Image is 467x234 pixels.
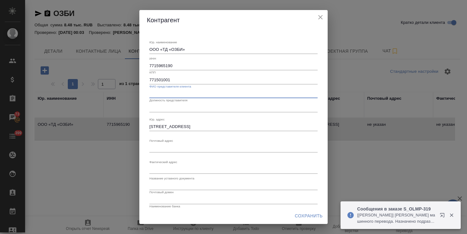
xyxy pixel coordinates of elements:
textarea: [STREET_ADDRESS] [149,124,318,129]
button: Открыть в новой вкладке [436,209,451,224]
label: Юр. наименование [149,41,177,44]
button: Сохранить [292,210,325,222]
label: Наименование банка [149,205,180,208]
label: Фактический адрес [149,160,177,163]
label: Почтовый адрес [149,139,173,142]
textarea: ООО «ТД «ОЗБИ» [149,47,318,52]
span: Контрагент [147,17,180,24]
button: Закрыть [445,212,458,218]
p: Сообщения в заказе S_OLMP-319 [357,206,436,212]
label: Должность представителя [149,99,187,102]
label: Название уставного документа [149,177,194,180]
span: Сохранить [295,212,323,220]
button: close [316,13,325,22]
label: Юр. адрес [149,118,164,121]
label: ФИО представителя клиента [149,85,191,88]
label: Почтовый домен [149,191,174,194]
label: ИНН [149,57,156,60]
p: [[PERSON_NAME]] [PERSON_NAME] машинного перевода. Назначено подразделение "Проектный офис" [357,212,436,225]
label: КПП [149,71,156,74]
